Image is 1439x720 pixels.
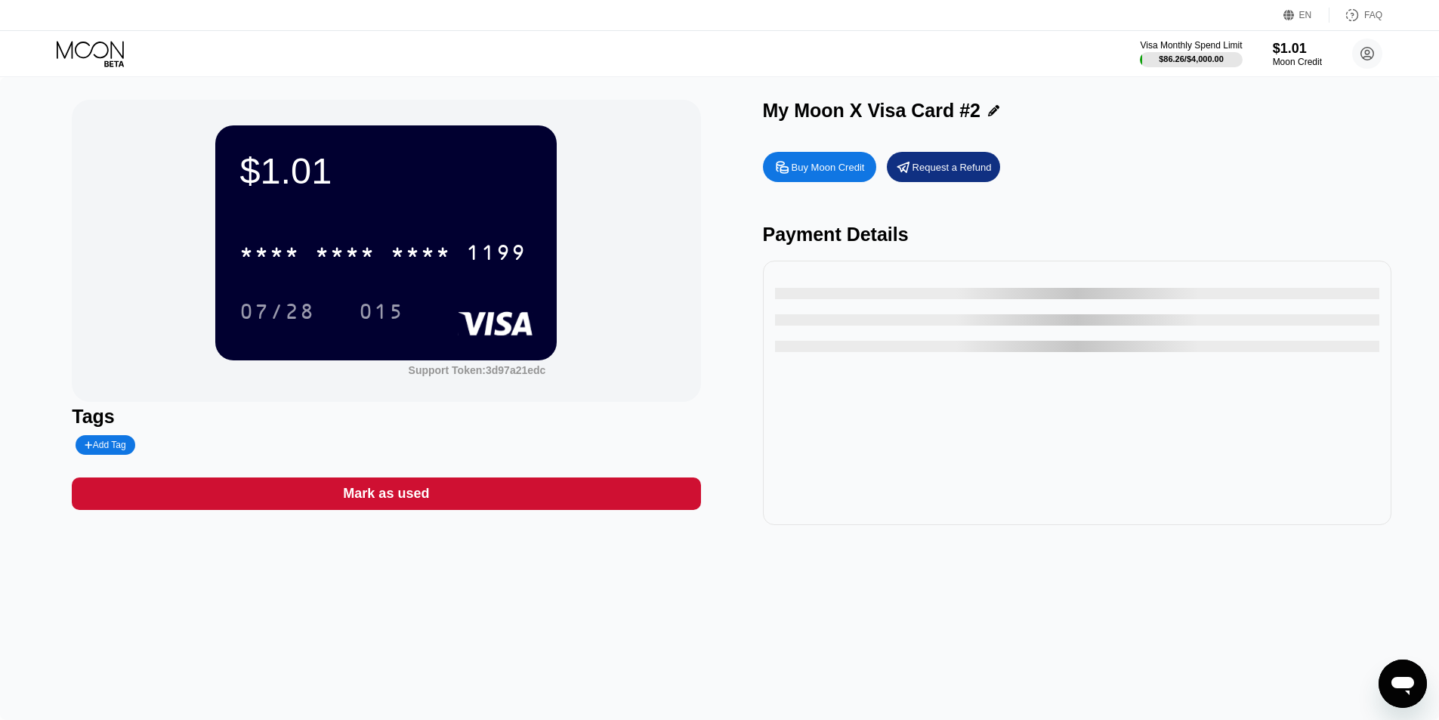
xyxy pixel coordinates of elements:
[347,292,415,330] div: 015
[792,161,865,174] div: Buy Moon Credit
[1140,40,1242,67] div: Visa Monthly Spend Limit$86.26/$4,000.00
[1299,10,1312,20] div: EN
[1329,8,1382,23] div: FAQ
[85,440,125,450] div: Add Tag
[228,292,326,330] div: 07/28
[1273,41,1322,57] div: $1.01
[72,406,700,428] div: Tags
[409,364,546,376] div: Support Token: 3d97a21edc
[76,435,134,455] div: Add Tag
[239,301,315,326] div: 07/28
[239,150,533,192] div: $1.01
[763,224,1391,246] div: Payment Details
[343,485,429,502] div: Mark as used
[763,152,876,182] div: Buy Moon Credit
[1140,40,1242,51] div: Visa Monthly Spend Limit
[1283,8,1329,23] div: EN
[1379,660,1427,708] iframe: Button to launch messaging window
[1159,54,1224,63] div: $86.26 / $4,000.00
[887,152,1000,182] div: Request a Refund
[1273,57,1322,67] div: Moon Credit
[72,477,700,510] div: Mark as used
[1364,10,1382,20] div: FAQ
[763,100,981,122] div: My Moon X Visa Card #2
[359,301,404,326] div: 015
[466,243,527,267] div: 1199
[912,161,992,174] div: Request a Refund
[1273,41,1322,67] div: $1.01Moon Credit
[409,364,546,376] div: Support Token:3d97a21edc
